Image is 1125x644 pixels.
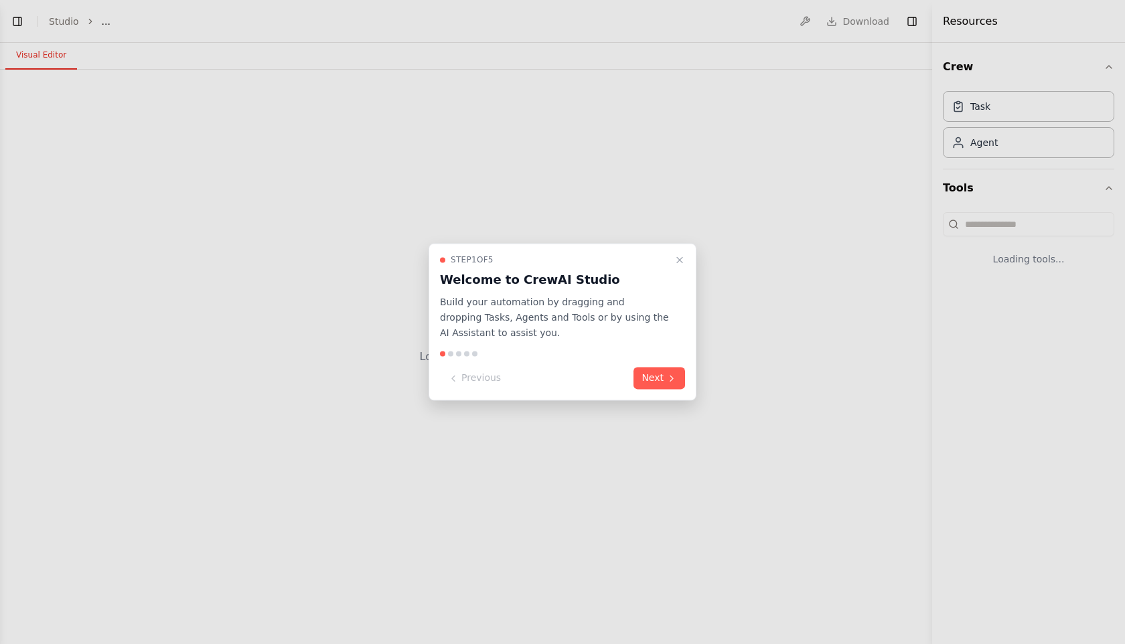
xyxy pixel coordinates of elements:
[8,12,27,31] button: Show left sidebar
[633,368,685,390] button: Next
[672,252,688,268] button: Close walkthrough
[440,368,509,390] button: Previous
[440,295,669,340] p: Build your automation by dragging and dropping Tasks, Agents and Tools or by using the AI Assista...
[440,270,669,289] h3: Welcome to CrewAI Studio
[451,254,494,265] span: Step 1 of 5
